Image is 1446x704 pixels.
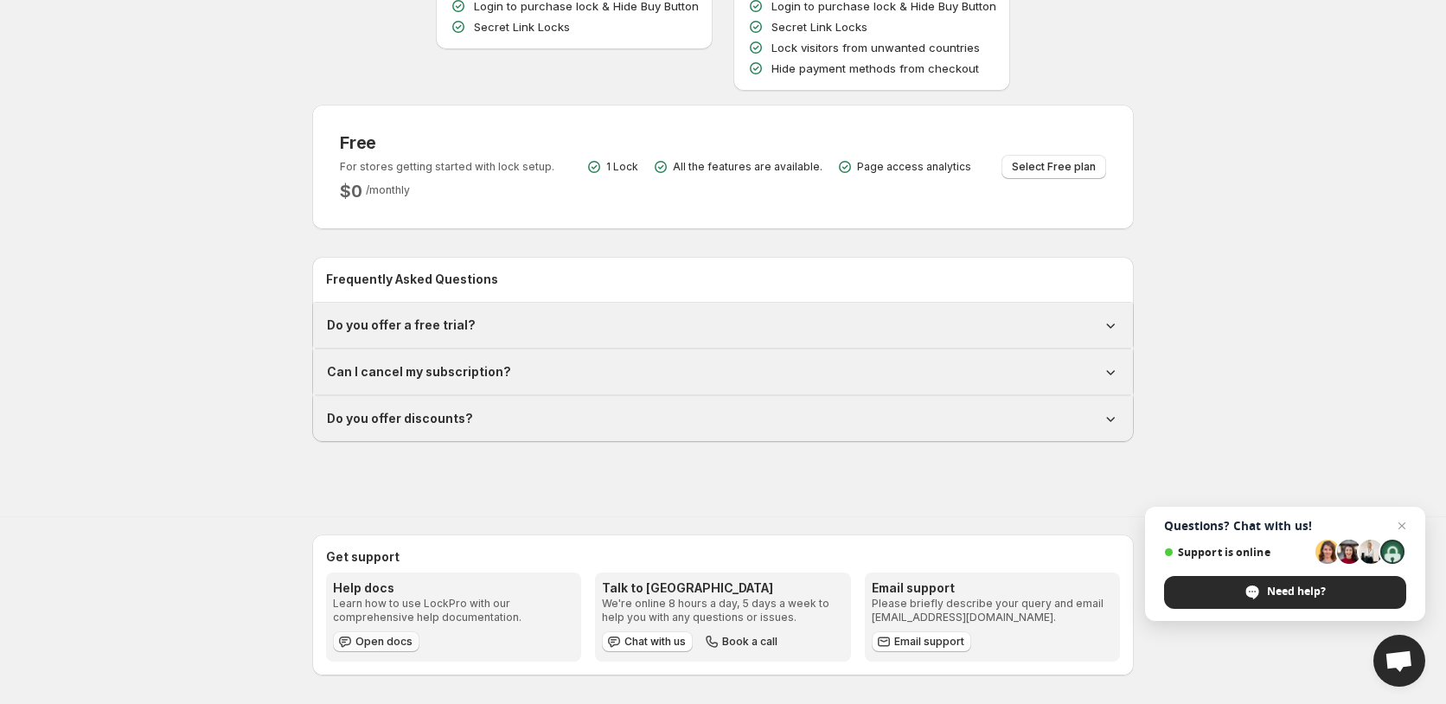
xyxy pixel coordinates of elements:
[700,631,784,652] button: Book a call
[1164,546,1309,559] span: Support is online
[340,181,362,202] h2: $ 0
[771,39,980,56] p: Lock visitors from unwanted countries
[602,631,693,652] button: Chat with us
[673,160,822,174] p: All the features are available.
[1012,160,1096,174] span: Select Free plan
[872,579,1113,597] h3: Email support
[872,597,1113,624] p: Please briefly describe your query and email [EMAIL_ADDRESS][DOMAIN_NAME].
[326,271,1120,288] h2: Frequently Asked Questions
[326,548,1120,566] h2: Get support
[1164,519,1406,533] span: Questions? Chat with us!
[606,160,638,174] p: 1 Lock
[327,363,511,381] h1: Can I cancel my subscription?
[333,579,574,597] h3: Help docs
[333,597,574,624] p: Learn how to use LockPro with our comprehensive help documentation.
[1373,635,1425,687] a: Open chat
[366,183,410,196] span: / monthly
[602,597,843,624] p: We're online 8 hours a day, 5 days a week to help you with any questions or issues.
[355,635,413,649] span: Open docs
[771,60,979,77] p: Hide payment methods from checkout
[333,631,419,652] a: Open docs
[340,132,554,153] h3: Free
[340,160,554,174] p: For stores getting started with lock setup.
[1267,584,1326,599] span: Need help?
[327,410,473,427] h1: Do you offer discounts?
[602,579,843,597] h3: Talk to [GEOGRAPHIC_DATA]
[722,635,777,649] span: Book a call
[474,18,570,35] p: Secret Link Locks
[857,160,971,174] p: Page access analytics
[771,18,867,35] p: Secret Link Locks
[1001,155,1106,179] button: Select Free plan
[624,635,686,649] span: Chat with us
[894,635,964,649] span: Email support
[1164,576,1406,609] span: Need help?
[872,631,971,652] a: Email support
[327,317,476,334] h1: Do you offer a free trial?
